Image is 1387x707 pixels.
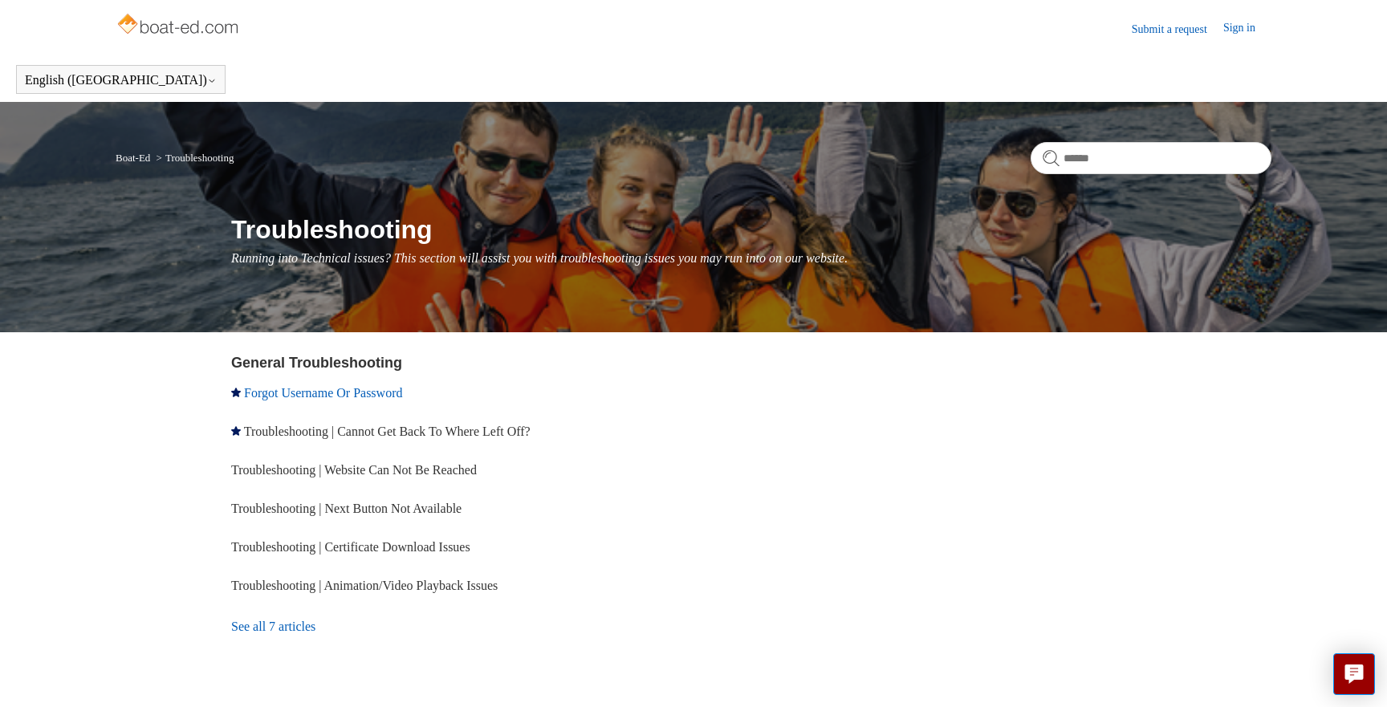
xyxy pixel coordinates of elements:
a: Troubleshooting | Certificate Download Issues [231,540,470,554]
a: Troubleshooting | Next Button Not Available [231,502,462,515]
a: Troubleshooting | Website Can Not Be Reached [231,463,477,477]
a: Troubleshooting | Animation/Video Playback Issues [231,579,498,592]
li: Boat-Ed [116,152,153,164]
svg: Promoted article [231,388,241,397]
a: Forgot Username Or Password [244,386,402,400]
a: Troubleshooting | Cannot Get Back To Where Left Off? [244,425,531,438]
a: Submit a request [1132,21,1223,38]
img: Boat-Ed Help Center home page [116,10,243,42]
a: Boat-Ed [116,152,150,164]
h1: Troubleshooting [231,210,1271,249]
svg: Promoted article [231,426,241,436]
p: Running into Technical issues? This section will assist you with troubleshooting issues you may r... [231,249,1271,268]
input: Search [1031,142,1271,174]
button: Live chat [1333,653,1375,695]
a: See all 7 articles [231,605,699,648]
button: English ([GEOGRAPHIC_DATA]) [25,73,217,87]
a: Sign in [1223,19,1271,39]
a: General Troubleshooting [231,355,402,371]
li: Troubleshooting [153,152,234,164]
